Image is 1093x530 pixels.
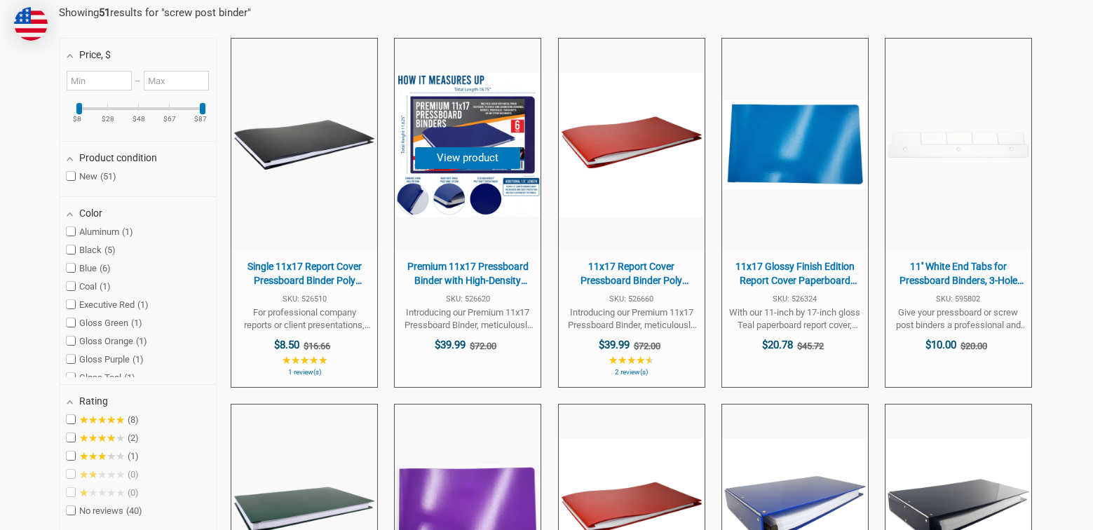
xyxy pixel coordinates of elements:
[67,245,116,256] span: Black
[79,395,108,407] span: Rating
[100,171,116,182] span: 51
[67,372,135,383] span: Gloss Teal
[126,505,142,516] span: 40
[100,263,111,273] span: 6
[729,260,861,287] span: 11x17 Glossy Finish Edition Report Cover Paperboard Binder Includes Fold-over Metal Fasteners Glo...
[238,306,370,332] span: For professional company reports or client presentations, choose this 11x17 polyethylene and pres...
[885,39,1031,387] a: 11'' White End Tabs for Pressboard Binders, 3-Hole 1/5 Cut. (20 per Package)
[133,354,144,365] span: 1
[104,245,116,255] span: 5
[977,492,1093,530] iframe: Google Customer Reviews
[128,433,139,443] span: 2
[566,306,698,332] span: Introducing our Premium 11x17 Pressboard Binder, meticulously designed for durability and functio...
[238,260,370,287] span: Single 11x17 Report Cover Pressboard Binder Poly Panels Includes Fold-over Metal Fasteners | Black
[415,147,520,169] button: View product
[566,260,698,287] span: 11x17 Report Cover Pressboard Binder Poly Panels Includes Fold-over Metal Fasteners Red Package of 6
[67,171,116,182] span: New
[892,260,1024,287] span: 11'' White End Tabs for Pressboard Binders, 3-Hole 1/5 Cut. (20 per Package)
[402,295,534,303] span: SKU: 526620
[470,341,496,351] span: $72.00
[960,341,987,351] span: $20.00
[59,6,251,19] div: Showing results for " "
[634,341,660,351] span: $72.00
[238,369,370,376] span: 1 review(s)
[892,295,1024,303] span: SKU: 595802
[566,295,698,303] span: SKU: 526660
[164,6,247,19] a: screw post binder
[304,341,330,351] span: $16.66
[892,306,1024,332] span: Give your pressboard or screw post binders a professional and well-organized edge using these sol...
[599,339,630,351] span: $39.99
[79,469,125,480] span: ★★★★★
[282,355,327,366] span: ★★★★★
[79,414,125,426] span: ★★★★★
[62,116,92,123] ins: $8
[100,281,111,292] span: 1
[124,372,135,383] span: 1
[67,336,147,347] span: Gloss Orange
[67,71,132,90] input: Minimum value
[797,341,824,351] span: $45.72
[762,339,793,351] span: $20.78
[67,299,149,311] span: Executive Red
[79,487,125,498] span: ★★★★★
[402,260,534,287] span: Premium 11x17 Pressboard Binder with High-Density Polyethylene - 3" Capacity, Crush Finish Exteri...
[67,354,144,365] span: Gloss Purple
[722,39,868,387] a: 11x17 Glossy Finish Edition Report Cover Paperboard Binder Includes Fold-over Metal Fasteners Glo...
[14,7,48,41] img: duty and tax information for United States
[186,116,215,123] ins: $87
[925,339,956,351] span: $10.00
[395,73,540,217] img: Premium 11x17 Pressboard Binder with High-Density Polyethylene - 3" Capacity, Crush Finish Exteri...
[67,505,142,517] span: No reviews
[231,39,377,387] a: Single 11x17 Report Cover Pressboard Binder Poly Panels Includes Fold-over Metal Fasteners | Black
[609,355,654,366] span: ★★★★★
[729,306,861,332] span: With our 11-inch by 17-inch gloss Teal paperboard report cover, you'll have a long-lasting, easy-...
[79,433,125,444] span: ★★★★★
[566,369,698,376] span: 2 review(s)
[131,318,142,328] span: 1
[435,339,466,351] span: $39.99
[67,263,111,274] span: Blue
[79,152,157,163] span: Product condition
[128,469,139,480] span: 0
[137,299,149,310] span: 1
[729,295,861,303] span: SKU: 526324
[124,116,154,123] ins: $48
[238,295,370,303] span: SKU: 526510
[274,339,299,351] span: $8.50
[79,49,111,60] span: Price
[67,226,133,238] span: Aluminum
[723,100,867,189] img: 11x17 Glossy Finish Edition Report Cover Paperboard Binder Includes Fold-over Metal Fasteners Glo...
[395,39,541,387] a: Premium 11x17 Pressboard Binder with High-Density Polyethylene - 3
[559,39,705,387] a: 11x17 Report Cover Pressboard Binder Poly Panels Includes Fold-over Metal Fasteners Red Package of 6
[144,71,209,90] input: Maximum value
[122,226,133,237] span: 1
[79,451,125,462] span: ★★★★★
[79,208,102,219] span: Color
[402,306,534,332] span: Introducing our Premium 11x17 Pressboard Binder, meticulously designed for durability and functio...
[93,116,123,123] ins: $28
[136,336,147,346] span: 1
[155,116,184,123] ins: $67
[101,49,111,60] span: , $
[128,487,139,498] span: 0
[67,281,111,292] span: Coal
[132,76,143,86] span: –
[128,451,139,461] span: 1
[99,6,110,19] b: 51
[67,318,142,329] span: Gloss Green
[128,414,139,425] span: 8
